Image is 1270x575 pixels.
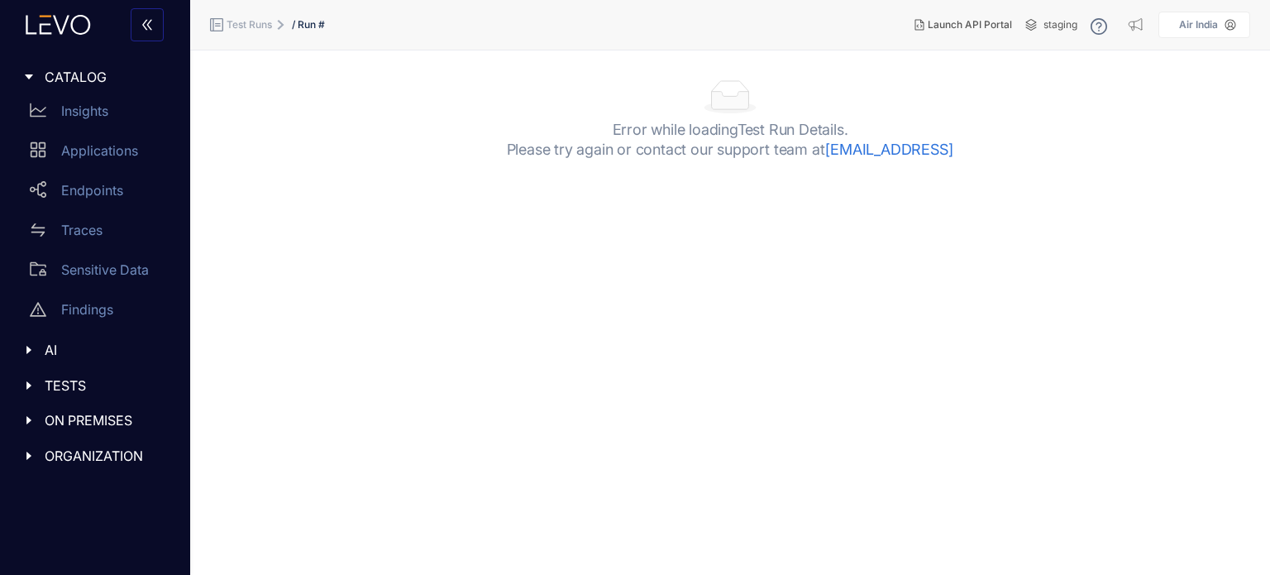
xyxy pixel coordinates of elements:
span: caret-right [23,414,35,426]
a: Traces [17,213,180,253]
span: CATALOG [45,69,167,84]
span: AI [45,343,167,357]
a: Findings [17,293,180,333]
div: CATALOG [10,60,180,94]
span: staging [1043,19,1077,31]
span: / Run # [292,19,325,31]
button: double-left [131,8,164,41]
p: Air India [1179,19,1218,31]
span: caret-right [23,344,35,356]
span: Test Runs [227,19,272,31]
p: Endpoints [61,183,123,198]
a: Applications [17,134,180,174]
span: ORGANIZATION [45,448,167,463]
span: caret-right [23,380,35,391]
span: TESTS [45,378,167,393]
p: Traces [61,223,103,237]
div: TESTS [10,368,180,403]
div: ON PREMISES [10,403,180,438]
div: AI [10,333,180,367]
span: double-left [141,18,154,33]
span: caret-right [23,71,35,83]
div: ORGANIZATION [10,438,180,473]
span: swap [30,222,46,238]
a: Sensitive Data [17,253,180,293]
p: Error while loading Test Run Details . Please try again or contact our support team at [507,120,954,160]
a: Insights [17,94,180,134]
p: Sensitive Data [61,262,149,277]
span: ON PREMISES [45,413,167,428]
a: Endpoints [17,174,180,213]
p: Findings [61,302,113,317]
span: Launch API Portal [928,19,1012,31]
p: Insights [61,103,108,118]
span: caret-right [23,450,35,462]
span: warning [30,301,46,318]
p: Applications [61,143,138,158]
a: [EMAIL_ADDRESS] [824,141,953,158]
button: Launch API Portal [901,12,1025,38]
